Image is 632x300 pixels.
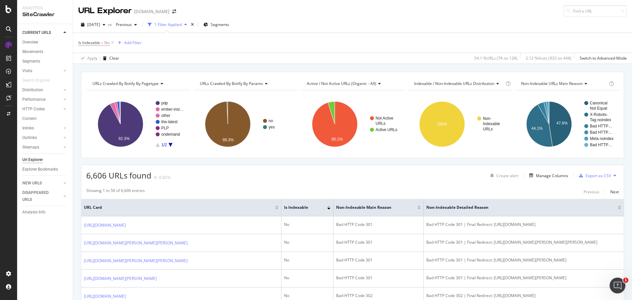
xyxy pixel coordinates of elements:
[22,125,62,132] a: Inlinks
[376,121,385,126] text: URLs
[22,134,62,141] a: Outlinks
[115,39,142,47] button: Add Filter
[22,68,32,74] div: Visits
[78,19,108,30] button: [DATE]
[161,126,169,130] text: PLP
[408,95,512,153] svg: A chart.
[84,205,274,210] span: URL Card
[86,170,151,181] span: 6,606 URLs found
[78,5,132,16] div: URL Explorer
[413,78,504,89] h4: Indexable / Non-Indexable URLs Distribution
[223,138,234,142] text: 99.3%
[161,101,168,105] text: pdp
[84,293,126,300] a: [URL][DOMAIN_NAME]
[113,22,132,27] span: Previous
[22,48,43,55] div: Movements
[84,275,157,282] a: [URL][DOMAIN_NAME][PERSON_NAME]
[590,124,612,128] text: Bad HTTP…
[22,29,62,36] a: CURRENT URLS
[154,22,182,27] div: 1 Filter Applied
[161,107,184,112] text: ember-insi…
[474,55,517,61] div: 54.1 % URLs ( 7K on 12K )
[161,113,170,118] text: other
[22,48,68,55] a: Movements
[590,101,607,105] text: Canonical
[22,166,58,173] div: Explorer Bookmarks
[118,136,130,141] text: 92.3%
[22,39,68,46] a: Overview
[586,173,611,178] div: Export as CSV
[22,209,45,216] div: Analysis Info
[22,87,62,94] a: Distribution
[336,293,421,299] div: Bad HTTP Code 302
[22,144,39,151] div: Sitemaps
[86,95,190,153] svg: A chart.
[577,53,627,64] button: Switch to Advanced Mode
[194,95,298,153] svg: A chart.
[86,188,145,196] div: Showing 1 to 50 of 6,606 entries
[22,180,62,187] a: NEW URLS
[87,55,97,61] div: Apply
[22,87,43,94] div: Distribution
[269,119,273,123] text: no
[158,175,171,180] div: -0.82%
[84,258,188,264] a: [URL][DOMAIN_NAME][PERSON_NAME][PERSON_NAME]
[336,275,421,281] div: Bad HTTP Code 301
[92,81,159,86] span: URLs Crawled By Botify By pagetype
[22,180,42,187] div: NEW URLS
[336,205,408,210] span: Non-Indexable Main Reason
[610,188,619,196] button: Next
[172,9,176,14] div: arrow-right-arrow-left
[91,78,184,89] h4: URLs Crawled By Botify By pagetype
[22,11,67,18] div: SiteCrawler
[22,5,67,11] div: Analytics
[22,209,68,216] a: Analysis Info
[84,222,126,229] a: [URL][DOMAIN_NAME]
[22,77,50,84] div: Search Engines
[124,40,142,45] div: Add Filter
[108,22,113,27] span: vs
[190,21,195,28] div: times
[201,19,232,30] button: Segments
[515,95,619,153] svg: A chart.
[22,144,62,151] a: Sitemaps
[22,106,62,113] a: HTTP Codes
[104,38,110,47] span: No
[610,189,619,195] div: Next
[84,240,188,246] a: [URL][DOMAIN_NAME][PERSON_NAME][PERSON_NAME]
[437,122,447,126] text: 100%
[426,275,621,281] div: Bad HTTP Code 301 | Final Redirect: [URL][DOMAIN_NAME][PERSON_NAME]
[576,170,611,181] button: Export as CSV
[198,78,292,89] h4: URLs Crawled By Botify By params
[22,29,51,36] div: CURRENT URLS
[269,125,275,129] text: yes
[496,173,518,178] div: Create alert
[22,134,37,141] div: Outlinks
[284,293,330,299] div: No
[336,239,421,245] div: Bad HTTP Code 301
[200,81,263,86] span: URLs Crawled By Botify By params
[145,19,190,30] button: 1 Filter Applied
[22,68,62,74] a: Visits
[590,106,607,111] text: Not Equal
[284,257,330,263] div: No
[536,173,568,178] div: Manage Columns
[483,116,491,121] text: Non-
[557,121,568,125] text: 47.6%
[426,293,621,299] div: Bad HTTP Code 302 | Final Redirect: [URL][DOMAIN_NAME]
[590,112,608,117] text: X-Robots-
[113,19,140,30] button: Previous
[301,95,405,153] svg: A chart.
[590,118,611,122] text: Tag noindex
[161,120,178,124] text: the-latest
[526,55,571,61] div: 2.12 % Visits ( 933 on 44K )
[487,170,518,181] button: Create alert
[22,77,56,84] a: Search Engines
[610,278,625,293] iframe: Intercom live chat
[78,53,97,64] button: Apply
[426,239,621,245] div: Bad HTTP Code 301 | Final Redirect: [URL][DOMAIN_NAME][PERSON_NAME][PERSON_NAME]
